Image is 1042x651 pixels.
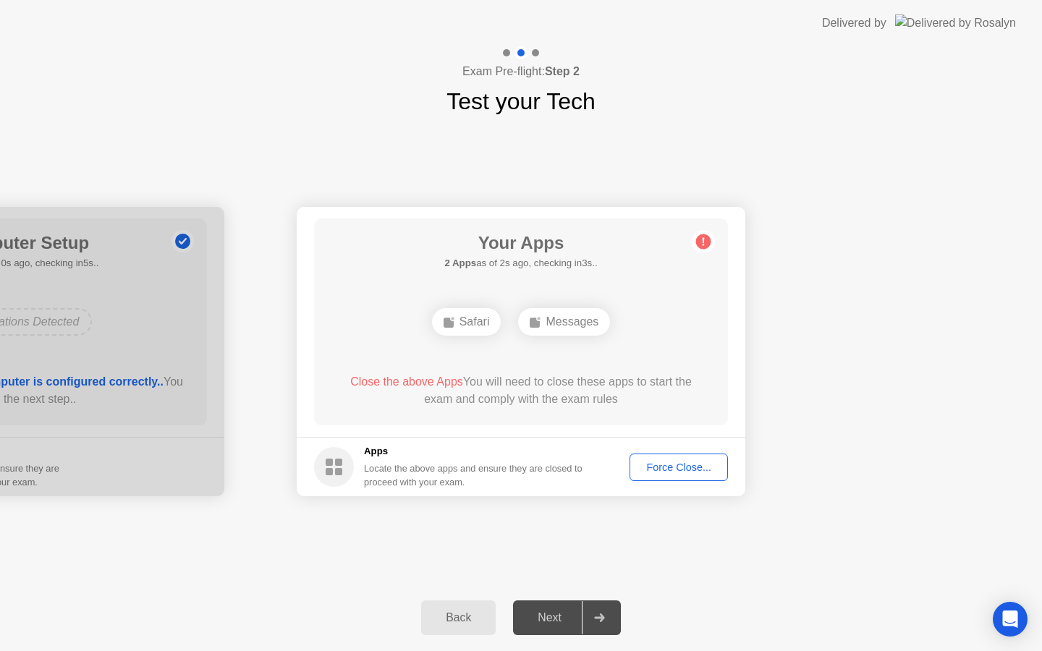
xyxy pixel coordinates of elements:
[513,600,621,635] button: Next
[421,600,496,635] button: Back
[444,256,597,271] h5: as of 2s ago, checking in3s..
[350,375,463,388] span: Close the above Apps
[822,14,886,32] div: Delivered by
[517,611,582,624] div: Next
[462,63,580,80] h4: Exam Pre-flight:
[545,65,580,77] b: Step 2
[630,454,728,481] button: Force Close...
[635,461,723,473] div: Force Close...
[444,258,476,268] b: 2 Apps
[446,84,596,119] h1: Test your Tech
[335,373,708,408] div: You will need to close these apps to start the exam and comply with the exam rules
[518,308,610,336] div: Messages
[364,444,583,459] h5: Apps
[444,230,597,256] h1: Your Apps
[364,461,583,489] div: Locate the above apps and ensure they are closed to proceed with your exam.
[425,611,491,624] div: Back
[895,14,1016,31] img: Delivered by Rosalyn
[432,308,501,336] div: Safari
[993,602,1028,637] div: Open Intercom Messenger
